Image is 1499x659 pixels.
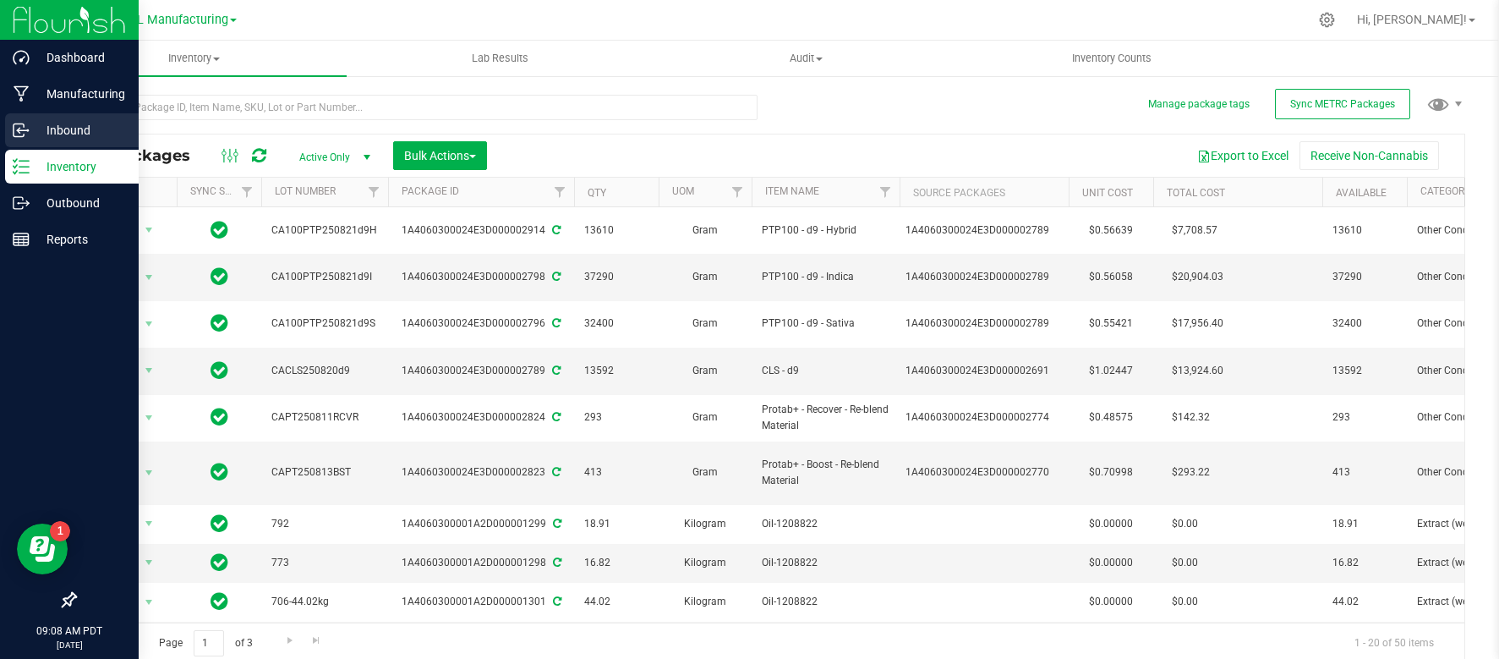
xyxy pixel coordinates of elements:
[41,51,347,66] span: Inventory
[271,409,378,426] span: CAPT250811RCVR
[584,594,648,610] span: 44.02
[669,555,741,571] span: Kilogram
[1186,141,1299,170] button: Export to Excel
[1332,555,1397,571] span: 16.82
[905,363,1064,379] div: 1A4060300024E3D000002691
[724,178,752,206] a: Filter
[277,630,302,653] a: Go to the next page
[669,269,741,285] span: Gram
[30,84,131,104] p: Manufacturing
[584,316,648,332] span: 32400
[211,512,228,535] span: In Sync
[386,222,577,239] div: 1A4060300024E3D000002914
[139,406,160,430] span: select
[588,187,606,199] a: Qty
[275,185,336,197] a: Lot Number
[271,222,378,239] span: CA100PTP250821d9H
[1069,207,1153,254] td: $0.56639
[905,316,1064,332] div: 1A4060300024E3D000002789
[1163,405,1218,430] span: $142.32
[271,316,378,332] span: CA100PTP250821d9S
[271,269,378,285] span: CA100PTP250821d9I
[1069,505,1153,544] td: $0.00000
[762,316,889,332] span: PTP100 - d9 - Sativa
[1332,409,1397,426] span: 293
[550,224,561,236] span: Sync from Compliance System
[550,365,561,376] span: Sync from Compliance System
[905,409,1064,426] div: 1A4060300024E3D000002774
[654,51,958,66] span: Audit
[1332,594,1397,610] span: 44.02
[1290,98,1395,110] span: Sync METRC Packages
[1049,51,1174,66] span: Inventory Counts
[109,13,228,27] span: LEVEL Manufacturing
[211,460,228,484] span: In Sync
[900,178,1069,207] th: Source Packages
[30,193,131,213] p: Outbound
[1316,12,1338,28] div: Manage settings
[1069,348,1153,394] td: $1.02447
[1069,442,1153,505] td: $0.70998
[584,409,648,426] span: 293
[1332,363,1397,379] span: 13592
[139,359,160,382] span: select
[762,402,889,434] span: Protab+ - Recover - Re-blend Material
[762,363,889,379] span: CLS - d9
[13,85,30,102] inline-svg: Manufacturing
[386,594,577,610] div: 1A4060300001A2D000001301
[88,146,207,165] span: All Packages
[1069,544,1153,583] td: $0.00000
[190,185,255,197] a: Sync Status
[762,594,889,610] span: Oil-1208822
[30,120,131,140] p: Inbound
[386,516,577,532] div: 1A4060300001A2D000001299
[13,231,30,248] inline-svg: Reports
[404,149,476,162] span: Bulk Actions
[762,269,889,285] span: PTP100 - d9 - Indica
[139,266,160,289] span: select
[393,141,487,170] button: Bulk Actions
[669,516,741,532] span: Kilogram
[211,551,228,574] span: In Sync
[1332,516,1397,532] span: 18.91
[1163,311,1232,336] span: $17,956.40
[669,363,741,379] span: Gram
[386,363,577,379] div: 1A4060300024E3D000002789
[1163,551,1206,575] span: $0.00
[17,524,68,574] iframe: Resource center
[271,594,378,610] span: 706-44.02kg
[669,464,741,481] span: Gram
[1082,187,1133,199] a: Unit Cost
[584,269,648,285] span: 37290
[386,464,577,481] div: 1A4060300024E3D000002823
[386,269,577,285] div: 1A4060300024E3D000002798
[402,185,459,197] a: Package ID
[211,311,228,335] span: In Sync
[905,269,1064,285] div: 1A4060300024E3D000002789
[1341,630,1447,656] span: 1 - 20 of 50 items
[1332,222,1397,239] span: 13610
[211,590,228,613] span: In Sync
[30,47,131,68] p: Dashboard
[50,521,70,541] iframe: Resource center unread badge
[139,312,160,336] span: select
[145,630,266,656] span: Page of 3
[765,185,819,197] a: Item Name
[386,409,577,426] div: 1A4060300024E3D000002824
[13,122,30,139] inline-svg: Inbound
[13,195,30,211] inline-svg: Outbound
[669,594,741,610] span: Kilogram
[233,178,261,206] a: Filter
[550,317,561,329] span: Sync from Compliance System
[194,630,224,656] input: 1
[360,178,388,206] a: Filter
[271,363,378,379] span: CACLS250820d9
[669,222,741,239] span: Gram
[30,229,131,250] p: Reports
[139,461,160,485] span: select
[74,95,758,120] input: Search Package ID, Item Name, SKU, Lot or Part Number...
[669,316,741,332] span: Gram
[584,555,648,571] span: 16.82
[1336,187,1387,199] a: Available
